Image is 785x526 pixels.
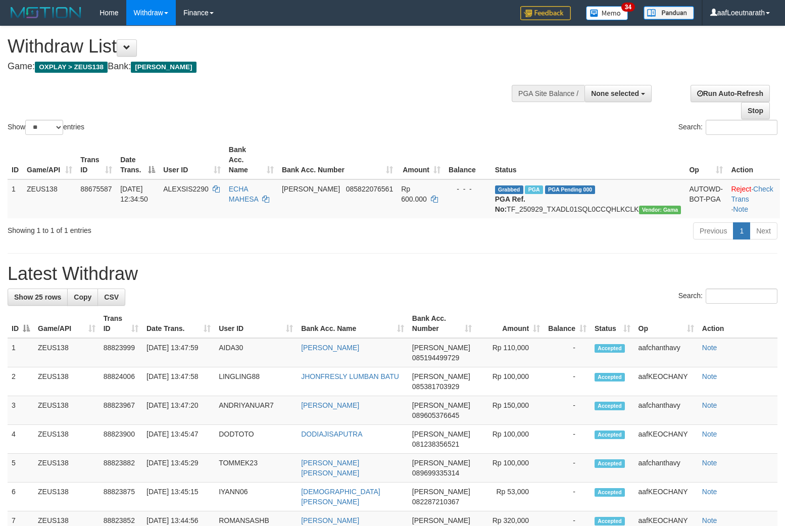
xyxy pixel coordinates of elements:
[142,454,215,483] td: [DATE] 13:45:29
[8,454,34,483] td: 5
[412,430,470,438] span: [PERSON_NAME]
[301,430,362,438] a: DODIAJISAPUTRA
[8,140,23,179] th: ID
[544,454,591,483] td: -
[525,185,543,194] span: Marked by aafpengsreynich
[733,205,748,213] a: Note
[634,454,698,483] td: aafchanthavy
[706,120,777,135] input: Search:
[544,396,591,425] td: -
[445,140,491,179] th: Balance
[544,483,591,511] td: -
[595,517,625,525] span: Accepted
[634,425,698,454] td: aafKEOCHANY
[34,338,100,367] td: ZEUS138
[34,309,100,338] th: Game/API: activate to sort column ascending
[412,344,470,352] span: [PERSON_NAME]
[142,483,215,511] td: [DATE] 13:45:15
[23,140,76,179] th: Game/API: activate to sort column ascending
[702,372,717,380] a: Note
[702,430,717,438] a: Note
[215,309,297,338] th: User ID: activate to sort column ascending
[120,185,148,203] span: [DATE] 12:34:50
[401,185,427,203] span: Rp 600.000
[100,425,142,454] td: 88823900
[727,140,780,179] th: Action
[67,289,98,306] a: Copy
[412,411,459,419] span: Copy 089605376645 to clipboard
[476,425,544,454] td: Rp 100,000
[741,102,770,119] a: Stop
[545,185,596,194] span: PGA Pending
[35,62,108,73] span: OXPLAY > ZEUS138
[412,372,470,380] span: [PERSON_NAME]
[698,309,777,338] th: Action
[301,488,380,506] a: [DEMOGRAPHIC_DATA][PERSON_NAME]
[14,293,61,301] span: Show 25 rows
[142,338,215,367] td: [DATE] 13:47:59
[586,6,628,20] img: Button%20Memo.svg
[229,185,258,203] a: ECHA MAHESA
[100,483,142,511] td: 88823875
[8,264,777,284] h1: Latest Withdraw
[100,309,142,338] th: Trans ID: activate to sort column ascending
[301,344,359,352] a: [PERSON_NAME]
[476,454,544,483] td: Rp 100,000
[691,85,770,102] a: Run Auto-Refresh
[412,440,459,448] span: Copy 081238356521 to clipboard
[685,140,727,179] th: Op: activate to sort column ascending
[278,140,397,179] th: Bank Acc. Number: activate to sort column ascending
[476,309,544,338] th: Amount: activate to sort column ascending
[412,401,470,409] span: [PERSON_NAME]
[131,62,196,73] span: [PERSON_NAME]
[297,309,408,338] th: Bank Acc. Name: activate to sort column ascending
[520,6,571,20] img: Feedback.jpg
[34,483,100,511] td: ZEUS138
[97,289,125,306] a: CSV
[80,185,112,193] span: 88675587
[215,367,297,396] td: LINGLING88
[100,396,142,425] td: 88823967
[644,6,694,20] img: panduan.png
[215,483,297,511] td: IYANN06
[34,425,100,454] td: ZEUS138
[215,454,297,483] td: TOMMEK23
[100,367,142,396] td: 88824006
[23,179,76,218] td: ZEUS138
[491,140,685,179] th: Status
[412,488,470,496] span: [PERSON_NAME]
[8,338,34,367] td: 1
[731,185,751,193] a: Reject
[104,293,119,301] span: CSV
[702,488,717,496] a: Note
[408,309,476,338] th: Bank Acc. Number: activate to sort column ascending
[142,396,215,425] td: [DATE] 13:47:20
[74,293,91,301] span: Copy
[159,140,225,179] th: User ID: activate to sort column ascending
[544,367,591,396] td: -
[639,206,681,214] span: Vendor URL: https://trx31.1velocity.biz
[544,425,591,454] td: -
[544,338,591,367] td: -
[634,309,698,338] th: Op: activate to sort column ascending
[512,85,584,102] div: PGA Site Balance /
[595,373,625,381] span: Accepted
[282,185,340,193] span: [PERSON_NAME]
[412,498,459,506] span: Copy 082287210367 to clipboard
[8,396,34,425] td: 3
[8,5,84,20] img: MOTION_logo.png
[8,62,513,72] h4: Game: Bank:
[8,289,68,306] a: Show 25 rows
[412,469,459,477] span: Copy 089699335314 to clipboard
[142,309,215,338] th: Date Trans.: activate to sort column ascending
[702,516,717,524] a: Note
[163,185,209,193] span: ALEXSIS2290
[8,367,34,396] td: 2
[8,483,34,511] td: 6
[476,396,544,425] td: Rp 150,000
[142,367,215,396] td: [DATE] 13:47:58
[397,140,445,179] th: Amount: activate to sort column ascending
[595,459,625,468] span: Accepted
[412,354,459,362] span: Copy 085194499729 to clipboard
[215,338,297,367] td: AIDA30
